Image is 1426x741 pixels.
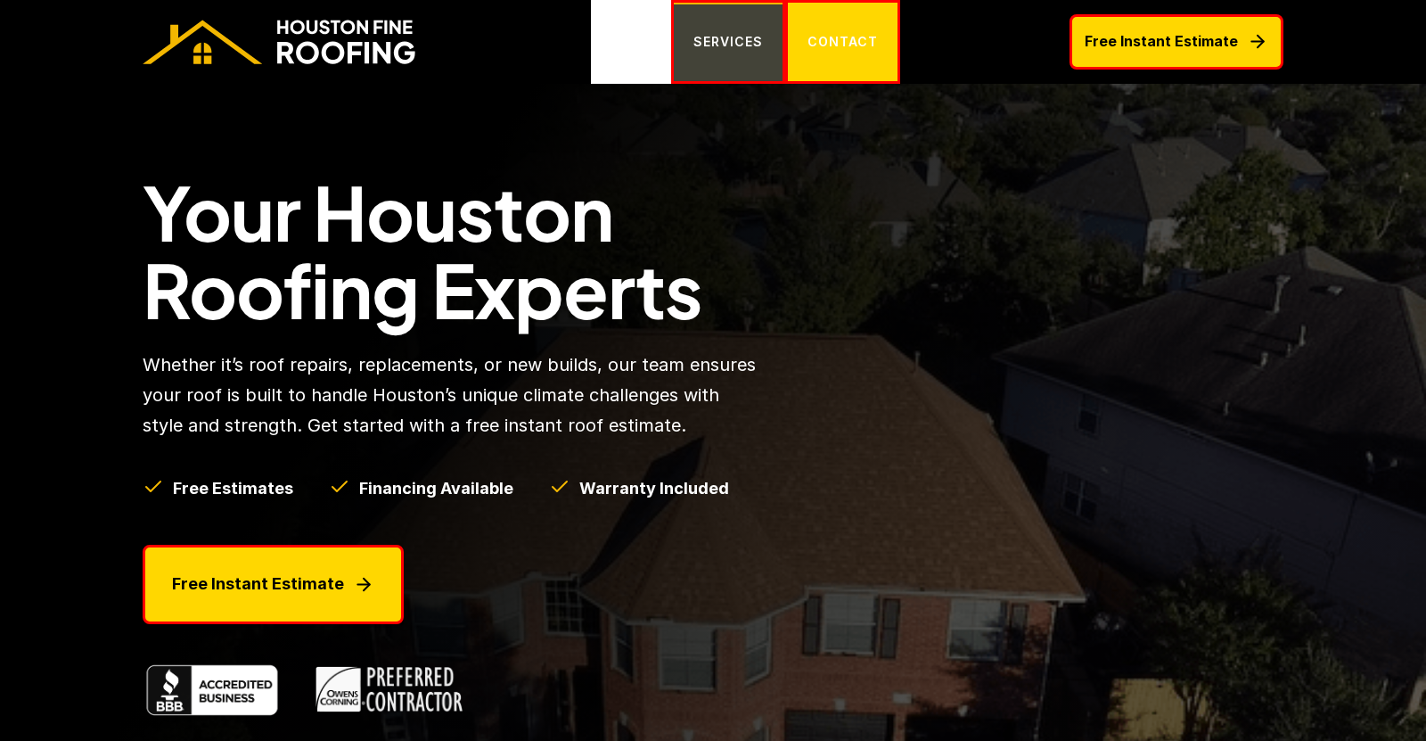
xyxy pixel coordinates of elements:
[693,31,763,53] p: SERVICES
[172,571,344,598] p: Free Instant Estimate
[143,545,404,624] a: Free Instant Estimate
[173,477,293,499] h5: Free Estimates
[359,477,513,499] h5: Financing Available
[579,477,729,499] h5: Warranty Included
[611,31,652,53] p: HOME
[1085,29,1238,54] p: Free Instant Estimate
[591,3,671,81] a: HOME
[1069,14,1283,69] a: Free Instant Estimate
[143,173,861,328] h1: Your Houston Roofing Experts
[143,350,760,440] p: Whether it’s roof repairs, replacements, or new builds, our team ensures your roof is built to ha...
[807,31,878,53] p: CONTACT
